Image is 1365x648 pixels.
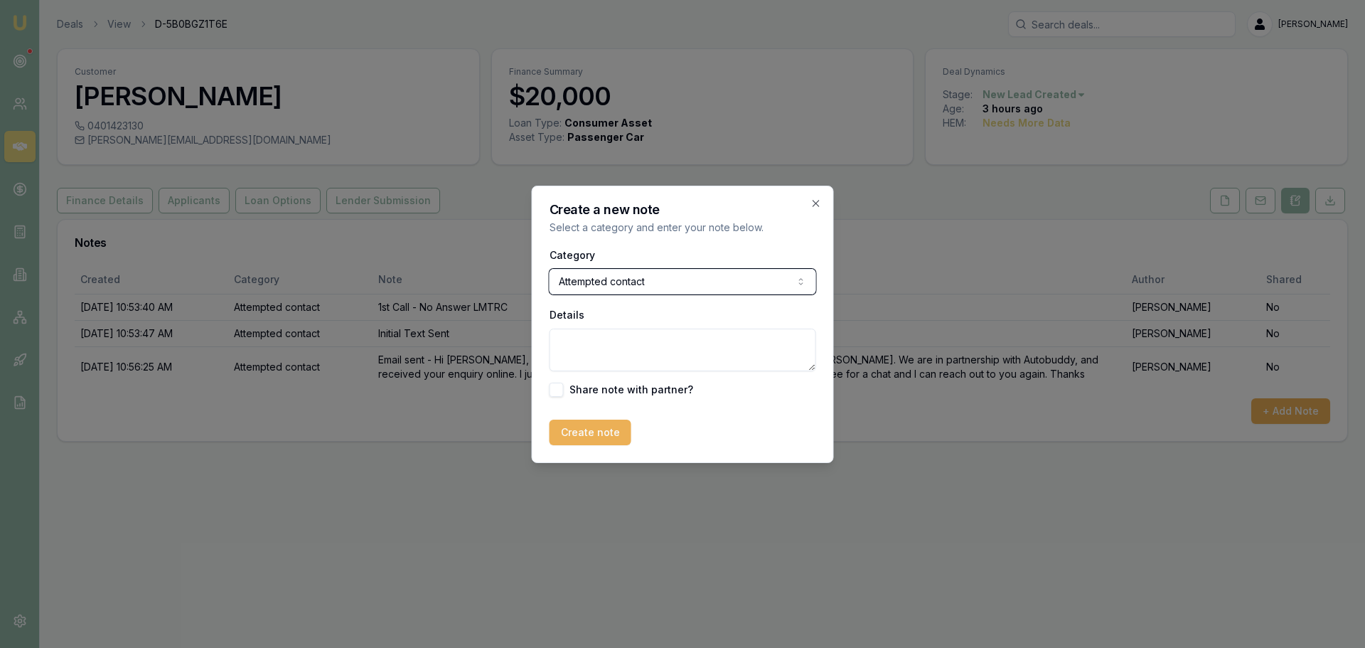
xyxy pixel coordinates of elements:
label: Details [550,309,584,321]
p: Select a category and enter your note below. [550,221,816,235]
label: Share note with partner? [569,385,693,395]
button: Create note [550,420,631,445]
h2: Create a new note [550,203,816,216]
label: Category [550,249,595,261]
